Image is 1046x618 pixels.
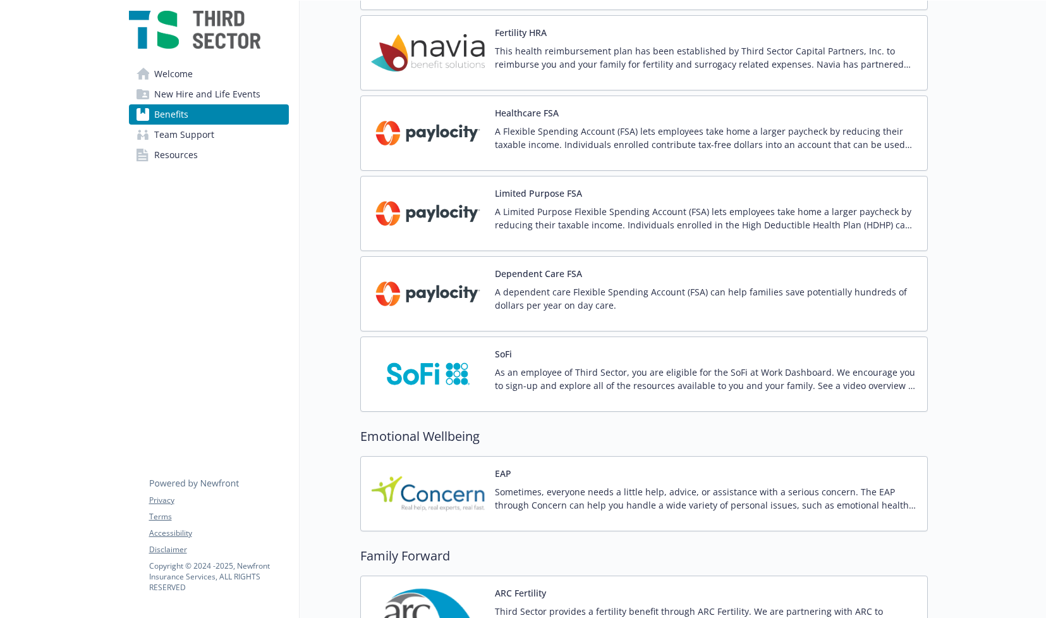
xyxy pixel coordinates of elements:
img: CONCERN Employee Assistance carrier logo [371,467,485,521]
a: Terms [149,511,288,522]
img: Paylocity carrier logo [371,267,485,321]
img: Navia Benefit Solutions carrier logo [371,26,485,80]
a: Privacy [149,495,288,506]
p: As an employee of Third Sector, you are eligible for the SoFi at Work Dashboard. We encourage you... [495,366,917,392]
button: Limited Purpose FSA [495,187,582,200]
button: ARC Fertility [495,586,546,600]
a: Team Support [129,125,289,145]
span: Welcome [154,64,193,84]
a: Accessibility [149,528,288,539]
a: Disclaimer [149,544,288,555]
span: New Hire and Life Events [154,84,260,104]
h2: Emotional Wellbeing [360,427,928,446]
p: Copyright © 2024 - 2025 , Newfront Insurance Services, ALL RIGHTS RESERVED [149,560,288,593]
img: Paylocity carrier logo [371,187,485,240]
span: Benefits [154,104,188,125]
a: New Hire and Life Events [129,84,289,104]
button: Fertility HRA [495,26,547,39]
img: SoFi carrier logo [371,347,485,401]
a: Benefits [129,104,289,125]
button: Dependent Care FSA [495,267,582,280]
p: A Limited Purpose Flexible Spending Account (FSA) lets employees take home a larger paycheck by r... [495,205,917,232]
p: A Flexible Spending Account (FSA) lets employees take home a larger paycheck by reducing their ta... [495,125,917,151]
button: Healthcare FSA [495,106,559,120]
img: Paylocity carrier logo [371,106,485,160]
span: Team Support [154,125,214,145]
span: Resources [154,145,198,165]
button: SoFi [495,347,512,361]
p: A dependent care Flexible Spending Account (FSA) can help families save potentially hundreds of d... [495,285,917,312]
h2: Family Forward [360,547,928,565]
a: Welcome [129,64,289,84]
button: EAP [495,467,511,480]
p: This health reimbursement plan has been established by Third Sector Capital Partners, Inc. to rei... [495,44,917,71]
a: Resources [129,145,289,165]
p: Sometimes, everyone needs a little help, advice, or assistance with a serious concern. The EAP th... [495,485,917,512]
